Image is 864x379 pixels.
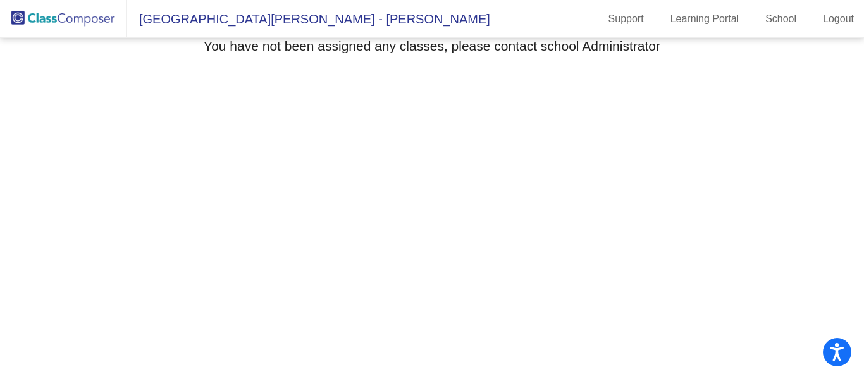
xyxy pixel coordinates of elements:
a: School [755,9,806,29]
a: Logout [813,9,864,29]
a: Support [598,9,654,29]
span: [GEOGRAPHIC_DATA][PERSON_NAME] - [PERSON_NAME] [127,9,490,29]
a: Learning Portal [660,9,750,29]
h3: You have not been assigned any classes, please contact school Administrator [204,38,660,54]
